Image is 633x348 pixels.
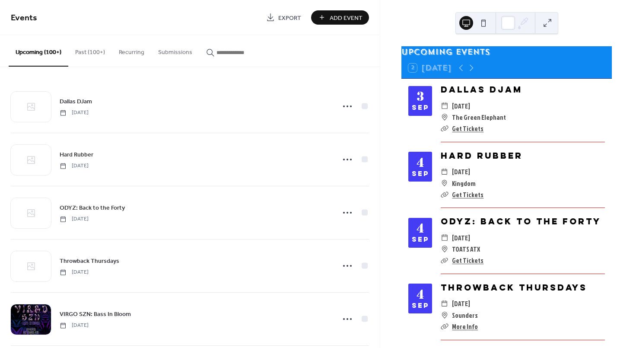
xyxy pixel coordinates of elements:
[60,97,92,106] span: Dallas DJam
[9,35,68,67] button: Upcoming (100+)
[441,84,522,95] a: Dallas DJam
[68,35,112,66] button: Past (100+)
[441,123,449,134] div: ​
[60,150,93,160] a: Hard Rubber
[60,96,92,106] a: Dallas DJam
[452,166,470,177] span: [DATE]
[60,310,131,319] span: VIRGO SZN: Bass In Bloom
[60,257,119,266] span: Throwback Thursdays
[441,178,449,189] div: ​
[60,322,89,329] span: [DATE]
[417,289,424,301] div: 4
[452,232,470,243] span: [DATE]
[417,157,424,169] div: 4
[412,303,429,309] div: Sep
[311,10,369,25] button: Add Event
[441,310,449,321] div: ​
[441,298,449,309] div: ​
[441,232,449,243] div: ​
[417,223,424,235] div: 4
[412,171,429,177] div: Sep
[452,322,478,331] a: More Info
[60,203,125,213] a: ODYZ: Back to the Forty
[401,46,612,57] div: Upcoming events
[452,243,480,255] span: TOATS ATX
[452,310,478,321] span: Sounders
[441,216,601,227] a: ODYZ: Back to the Forty
[441,243,449,255] div: ​
[441,166,449,177] div: ​
[441,255,449,266] div: ​
[412,236,429,243] div: Sep
[441,100,449,112] div: ​
[452,124,483,133] a: Get Tickets
[60,109,89,117] span: [DATE]
[278,13,301,22] span: Export
[11,10,37,26] span: Events
[60,215,89,223] span: [DATE]
[260,10,308,25] a: Export
[412,105,429,111] div: Sep
[60,309,131,319] a: VIRGO SZN: Bass In Bloom
[60,150,93,160] span: Hard Rubber
[441,282,587,293] a: Throwback Thursdays
[112,35,151,66] button: Recurring
[452,298,470,309] span: [DATE]
[441,150,523,161] a: Hard Rubber
[417,91,424,103] div: 3
[60,268,89,276] span: [DATE]
[452,190,483,199] a: Get Tickets
[452,100,470,112] span: [DATE]
[452,255,483,265] a: Get Tickets
[60,256,119,266] a: Throwback Thursdays
[441,112,449,123] div: ​
[330,13,363,22] span: Add Event
[60,162,89,170] span: [DATE]
[441,321,449,332] div: ​
[151,35,199,66] button: Submissions
[452,178,476,189] span: Kingdom
[441,189,449,200] div: ​
[452,112,506,123] span: The Green Elephant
